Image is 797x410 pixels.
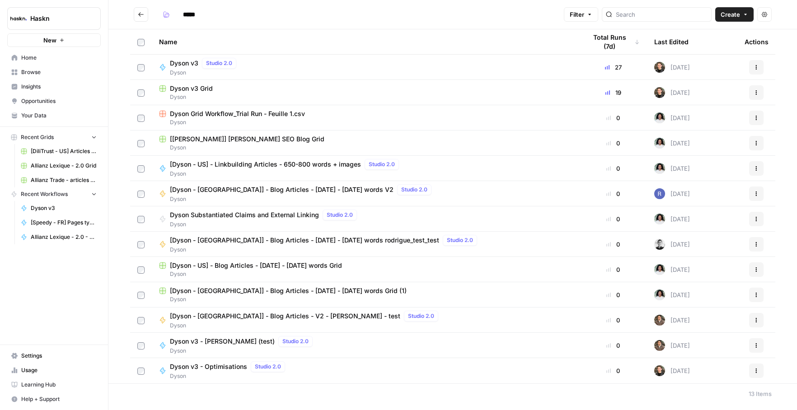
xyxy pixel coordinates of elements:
[7,7,101,30] button: Workspace: Haskn
[170,84,213,93] span: Dyson v3 Grid
[654,214,665,224] img: k6b9bei115zh44f0zvvpndh04mle
[616,10,708,19] input: Search
[586,63,640,72] div: 27
[586,316,640,325] div: 0
[654,112,690,123] div: [DATE]
[586,29,640,54] div: Total Runs (7d)
[21,112,97,120] span: Your Data
[159,235,572,254] a: [Dyson - [GEOGRAPHIC_DATA]] - Blog Articles - [DATE] - [DATE] words rodrigue_test_testStudio 2.0D...
[654,138,690,149] div: [DATE]
[7,392,101,406] button: Help + Support
[170,236,439,245] span: [Dyson - [GEOGRAPHIC_DATA]] - Blog Articles - [DATE] - [DATE] words rodrigue_test_test
[17,201,101,215] a: Dyson v3
[654,340,690,351] div: [DATE]
[170,109,305,118] span: Dyson Grid Workflow_Trial Run - Feuille 1.csv
[654,87,665,98] img: uhgcgt6zpiex4psiaqgkk0ok3li6
[31,204,97,212] span: Dyson v3
[7,130,101,144] button: Recent Grids
[170,170,403,178] span: Dyson
[206,59,232,67] span: Studio 2.0
[654,289,665,300] img: k6b9bei115zh44f0zvvpndh04mle
[170,347,316,355] span: Dyson
[654,87,690,98] div: [DATE]
[586,240,640,249] div: 0
[159,135,572,152] a: [[PERSON_NAME]] [PERSON_NAME] SEO Blog GridDyson
[7,108,101,123] a: Your Data
[7,94,101,108] a: Opportunities
[159,270,572,278] span: Dyson
[401,186,427,194] span: Studio 2.0
[715,7,754,22] button: Create
[7,33,101,47] button: New
[159,159,572,178] a: [Dyson - US] - Linkbuilding Articles - 650-800 words + imagesStudio 2.0Dyson
[30,14,85,23] span: Haskn
[654,138,665,149] img: k6b9bei115zh44f0zvvpndh04mle
[21,190,68,198] span: Recent Workflows
[170,220,361,228] span: Dyson
[586,290,640,299] div: 0
[654,62,690,73] div: [DATE]
[21,97,97,105] span: Opportunities
[408,312,434,320] span: Studio 2.0
[170,321,442,330] span: Dyson
[654,264,690,275] div: [DATE]
[282,337,309,345] span: Studio 2.0
[43,36,56,45] span: New
[159,295,572,303] span: Dyson
[586,341,640,350] div: 0
[170,185,394,194] span: [Dyson - [GEOGRAPHIC_DATA]] - Blog Articles - [DATE] - [DATE] words V2
[134,7,148,22] button: Go back
[17,215,101,230] a: [Speedy - FR] Pages type de pneu & prestation - 800 mots
[21,366,97,374] span: Usage
[654,188,690,199] div: [DATE]
[31,147,97,155] span: [DiliTrust - US] Articles de blog 700-1000 mots Grid
[7,187,101,201] button: Recent Workflows
[447,236,473,244] span: Studio 2.0
[159,118,572,126] span: Dyson
[654,289,690,300] div: [DATE]
[21,83,97,91] span: Insights
[159,361,572,380] a: Dyson v3 - OptimisationsStudio 2.0Dyson
[7,65,101,79] a: Browse
[170,160,361,169] span: [Dyson - US] - Linkbuilding Articles - 650-800 words + images
[21,54,97,62] span: Home
[159,336,572,355] a: Dyson v3 - [PERSON_NAME] (test)Studio 2.0Dyson
[654,188,665,199] img: u6bh93quptsxrgw026dpd851kwjs
[159,261,572,278] a: [Dyson - US] - Blog Articles - [DATE] - [DATE] words GridDyson
[586,139,640,148] div: 0
[654,340,665,351] img: dizo4u6k27cofk4obq9v5qvvdkyt
[170,261,342,270] span: [Dyson - US] - Blog Articles - [DATE] - [DATE] words Grid
[170,337,275,346] span: Dyson v3 - [PERSON_NAME] (test)
[17,144,101,158] a: [DiliTrust - US] Articles de blog 700-1000 mots Grid
[654,365,665,376] img: uhgcgt6zpiex4psiaqgkk0ok3li6
[255,363,281,371] span: Studio 2.0
[745,29,769,54] div: Actions
[170,372,289,380] span: Dyson
[7,79,101,94] a: Insights
[17,230,101,244] a: Allianz Lexique - 2.0 - Emprunteur - août 2025
[159,286,572,303] a: [Dyson - [GEOGRAPHIC_DATA]] - Blog Articles - [DATE] - [DATE] words Grid (1)Dyson
[31,176,97,184] span: Allianz Trade - articles de blog Grid
[7,349,101,363] a: Settings
[159,144,572,152] span: Dyson
[654,239,665,250] img: 5iwot33yo0fowbxplqtedoh7j1jy
[570,10,584,19] span: Filter
[17,173,101,187] a: Allianz Trade - articles de blog Grid
[21,352,97,360] span: Settings
[159,58,572,77] a: Dyson v3Studio 2.0Dyson
[21,381,97,389] span: Learning Hub
[21,395,97,403] span: Help + Support
[170,210,319,219] span: Dyson Substantiated Claims and External Linking
[586,113,640,122] div: 0
[749,389,772,398] div: 13 Items
[10,10,27,27] img: Haskn Logo
[21,68,97,76] span: Browse
[654,163,665,174] img: k6b9bei115zh44f0zvvpndh04mle
[586,189,640,198] div: 0
[7,363,101,377] a: Usage
[170,59,198,68] span: Dyson v3
[17,158,101,173] a: Allianz Lexique - 2.0 Grid
[159,109,572,126] a: Dyson Grid Workflow_Trial Run - Feuille 1.csvDyson
[654,214,690,224] div: [DATE]
[170,69,240,77] span: Dyson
